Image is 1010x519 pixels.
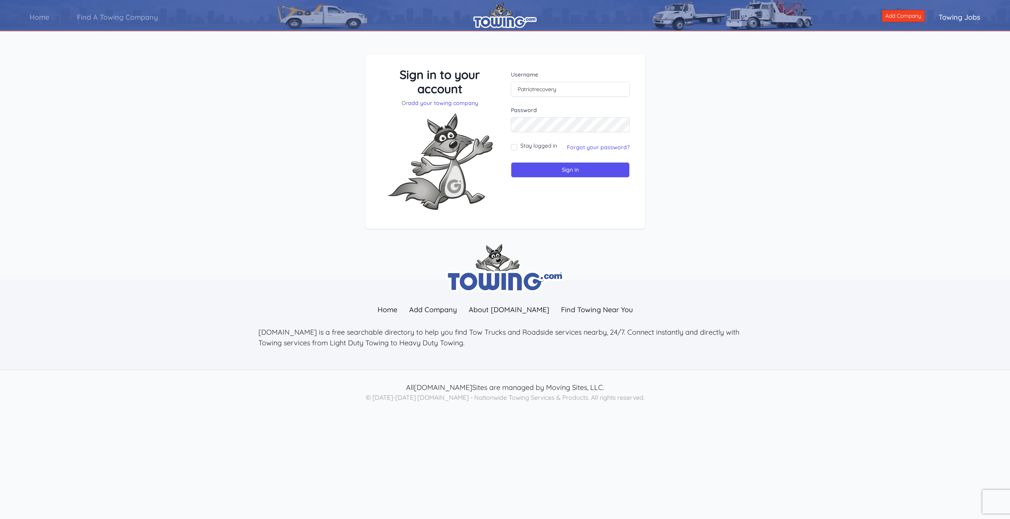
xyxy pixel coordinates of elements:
label: Stay logged in [520,142,557,150]
p: All Sites are managed by Moving Sites, LLC. [258,382,752,393]
a: [DOMAIN_NAME] [414,383,472,392]
h3: Sign in to your account [381,67,499,96]
a: add your towing company [408,99,478,107]
a: Towing Jobs [925,6,994,28]
label: Username [511,71,630,79]
input: Sign in [511,162,630,178]
span: © [DATE]-[DATE] [DOMAIN_NAME] - Nationwide Towing Services & Products. All rights reserved. [366,393,645,401]
p: Or [381,99,499,107]
img: logo.png [473,2,537,28]
p: [DOMAIN_NAME] is a free searchable directory to help you find Tow Trucks and Roadside services ne... [258,327,752,348]
img: towing [446,244,564,292]
label: Password [511,106,630,114]
img: Fox-Excited.png [381,107,499,216]
a: Forgot your password? [567,144,630,151]
a: Find A Towing Company [63,6,172,28]
a: Find Towing Near You [555,301,639,318]
a: Home [372,301,403,318]
a: Add Company [403,301,463,318]
a: Add Company [882,10,925,22]
a: Home [16,6,63,28]
a: About [DOMAIN_NAME] [463,301,555,318]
